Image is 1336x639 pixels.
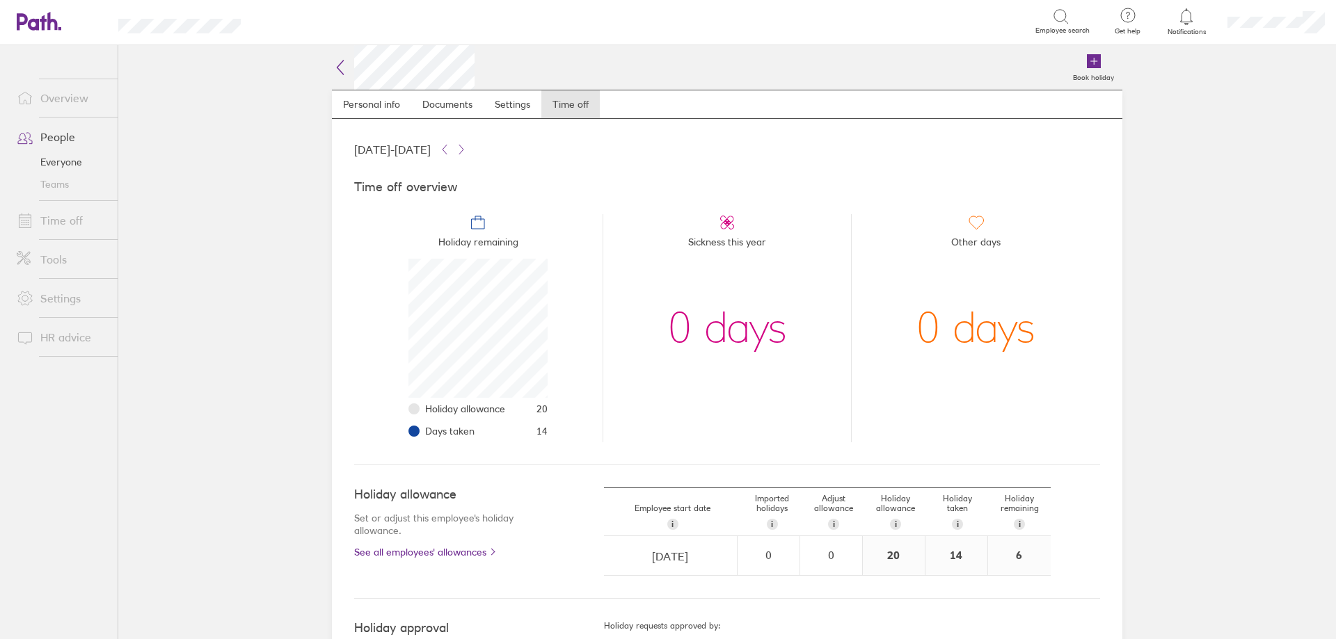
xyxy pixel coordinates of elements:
[354,512,548,537] p: Set or adjust this employee's holiday allowance.
[957,519,959,530] span: i
[1164,7,1209,36] a: Notifications
[1019,519,1021,530] span: i
[6,323,118,351] a: HR advice
[536,426,548,437] span: 14
[865,488,927,535] div: Holiday allowance
[278,15,314,27] div: Search
[354,180,1100,195] h4: Time off overview
[989,488,1051,535] div: Holiday remaining
[484,90,541,118] a: Settings
[1035,26,1090,35] span: Employee search
[438,231,518,259] span: Holiday remaining
[741,488,803,535] div: Imported holidays
[1164,28,1209,36] span: Notifications
[6,284,118,312] a: Settings
[604,621,1100,631] h5: Holiday requests approved by:
[541,90,600,118] a: Time off
[354,547,548,558] a: See all employees' allowances
[6,84,118,112] a: Overview
[895,519,897,530] span: i
[1065,45,1122,90] a: Book holiday
[738,549,799,561] div: 0
[1105,27,1150,35] span: Get help
[6,151,118,173] a: Everyone
[605,537,736,576] input: dd/mm/yyyy
[863,536,925,575] div: 20
[354,487,548,502] h4: Holiday allowance
[688,231,766,259] span: Sickness this year
[671,519,674,530] span: i
[927,488,989,535] div: Holiday taken
[6,123,118,151] a: People
[833,519,835,530] span: i
[536,403,548,414] span: 20
[925,536,987,575] div: 14
[1065,70,1122,82] label: Book holiday
[354,143,431,156] span: [DATE] - [DATE]
[604,498,741,535] div: Employee start date
[425,403,505,414] span: Holiday allowance
[771,519,773,530] span: i
[425,426,475,437] span: Days taken
[332,90,411,118] a: Personal info
[354,621,604,636] h4: Holiday approval
[951,231,1001,259] span: Other days
[6,207,118,234] a: Time off
[988,536,1051,575] div: 6
[668,259,787,398] div: 0 days
[6,173,118,195] a: Teams
[803,488,865,535] div: Adjust allowance
[411,90,484,118] a: Documents
[916,259,1035,398] div: 0 days
[6,245,118,273] a: Tools
[801,549,861,561] div: 0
